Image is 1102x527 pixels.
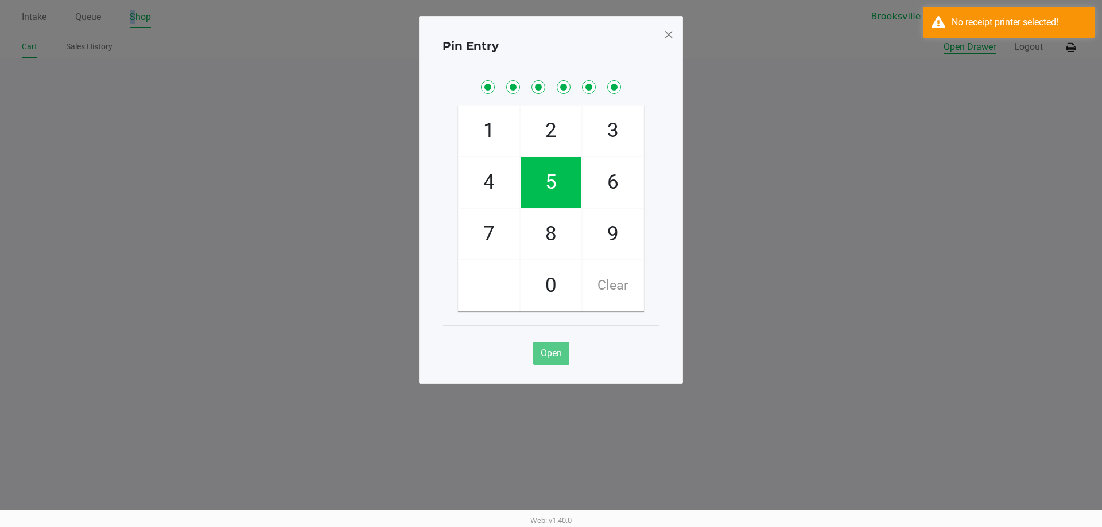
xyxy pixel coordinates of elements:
[521,260,581,311] span: 0
[952,15,1087,29] div: No receipt printer selected!
[583,209,643,259] span: 9
[443,37,499,54] h4: Pin Entry
[521,209,581,259] span: 8
[459,106,519,156] span: 1
[583,106,643,156] span: 3
[583,260,643,311] span: Clear
[521,157,581,208] span: 5
[583,157,643,208] span: 6
[459,157,519,208] span: 4
[459,209,519,259] span: 7
[521,106,581,156] span: 2
[530,516,572,525] span: Web: v1.40.0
